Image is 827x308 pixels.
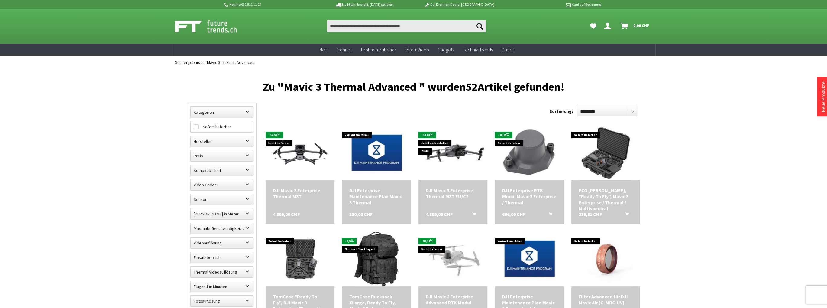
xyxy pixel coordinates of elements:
a: Warenkorb [618,20,652,32]
span: Suchergebnis für Mavic 3 Thermal Advanced [175,60,255,65]
img: DJI Enterprise Maintenance Plan Mavic 2 Enterprise Advanced [495,233,564,285]
a: Drohnen [331,44,357,56]
a: DJI Mavic 3 Enterprise Thermal M3T EU/C2 4.899,00 CHF In den Warenkorb [426,187,480,199]
span: 4.899,00 CHF [426,211,453,217]
h1: Zu "Mavic 3 Thermal Advanced " wurden Artikel gefunden! [187,83,640,91]
label: Preis [191,150,253,161]
label: Sensor [191,194,253,205]
label: Hersteller [191,136,253,147]
a: Outlet [497,44,518,56]
span: Foto + Video [405,47,429,53]
label: Einsatzbereich [191,252,253,263]
img: Filter Advanced für DJI Mavic Air (G-MRC-UV) [579,232,633,286]
img: ECO Schutzkoffer, "Ready To Fly", Mavic 3 Enterprise / Thermal / Multispectral [579,126,633,180]
a: ECO [PERSON_NAME], "Ready To Fly", Mavic 3 Enterprise / Thermal / Multispectral 219,81 CHF In den... [579,187,633,211]
label: Fotoauflösung [191,296,253,306]
label: Thermal Videoauflösung [191,267,253,277]
a: DJI Mavic 3 Enterprise Thermal M3T 4.899,00 CHF [273,187,327,199]
span: Gadgets [438,47,454,53]
p: Kauf auf Rechnung [506,1,601,8]
div: Filter Advanced für DJI Mavic Air (G-MRC-UV) [579,293,633,306]
img: DJI Mavic 2 Enterprise Advanced RTK Modul [418,238,487,280]
a: DJI Enterprise RTK Modul Mavic 3 Enterprise / Thermal 606,00 CHF In den Warenkorb [502,187,557,205]
div: DJI Enterprise Maintenance Plan Mavic 3 Thermal [349,187,404,205]
img: DJI Mavic 3 Enterprise Thermal M3T EU/C2 [418,131,487,175]
span: Drohnen [336,47,353,53]
img: DJI Mavic 3 Enterprise Thermal M3T [266,133,334,172]
img: Shop Futuretrends - zur Startseite wechseln [175,19,250,34]
a: Neue Produkte [820,81,826,112]
span: Technik-Trends [463,47,493,53]
button: In den Warenkorb [541,211,556,219]
p: Bis 16 Uhr bestellt, [DATE] geliefert. [318,1,412,8]
p: Hotline 032 511 11 03 [223,1,318,8]
span: 606,00 CHF [502,211,525,217]
label: Sortierung: [550,106,573,116]
div: DJI Mavic 2 Enterprise Advanced RTK Modul [426,293,480,306]
span: 330,00 CHF [349,211,373,217]
a: Drohnen Zubehör [357,44,400,56]
img: DJI Enterprise RTK Modul Mavic 3 Enterprise / Thermal [495,127,564,179]
img: TomCase "Ready To Fly", DJI Mavic 3 Enterprise / Thermal / Multispectral, XT505 [266,236,334,282]
button: In den Warenkorb [465,211,480,219]
a: Neu [315,44,331,56]
img: DJI Enterprise Maintenance Plan Mavic 3 Thermal [342,127,411,179]
label: Maximale Geschwindigkeit in km/h [191,223,253,234]
a: Gadgets [433,44,458,56]
a: Filter Advanced für DJI Mavic Air (G-MRC-UV) 19,97 CHF In den Warenkorb [579,293,633,306]
a: Dein Konto [602,20,616,32]
span: Outlet [501,47,514,53]
label: Maximale Flughöhe in Meter [191,208,253,219]
a: Foto + Video [400,44,433,56]
button: Suchen [473,20,486,32]
span: Drohnen Zubehör [361,47,396,53]
button: In den Warenkorb [618,211,632,219]
span: 219,81 CHF [579,211,602,217]
span: 4.899,00 CHF [273,211,300,217]
label: Videoauflösung [191,238,253,248]
label: Kategorien [191,107,253,118]
label: Flugzeit in Minuten [191,281,253,292]
div: DJI Enterprise RTK Modul Mavic 3 Enterprise / Thermal [502,187,557,205]
img: TomCase Rucksack XLarge, Ready To Fly, Mavic 3 Enterprise / Thermal / Multispectral [354,232,399,286]
div: DJI Mavic 3 Enterprise Thermal M3T [273,187,327,199]
span: Neu [319,47,327,53]
label: Sofort lieferbar [191,121,253,132]
label: Kompatibel mit [191,165,253,176]
span: 52 [466,80,478,94]
div: DJI Mavic 3 Enterprise Thermal M3T EU/C2 [426,187,480,199]
label: Video Codec [191,179,253,190]
span: 0,00 CHF [633,21,649,30]
a: DJI Mavic 2 Enterprise Advanced RTK Modul 249,00 CHF [426,293,480,306]
input: Produkt, Marke, Kategorie, EAN, Artikelnummer… [327,20,486,32]
p: DJI Drohnen Dealer [GEOGRAPHIC_DATA] [412,1,506,8]
div: ECO [PERSON_NAME], "Ready To Fly", Mavic 3 Enterprise / Thermal / Multispectral [579,187,633,211]
a: DJI Enterprise Maintenance Plan Mavic 3 Thermal 330,00 CHF [349,187,404,205]
a: Meine Favoriten [587,20,599,32]
a: Technik-Trends [458,44,497,56]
